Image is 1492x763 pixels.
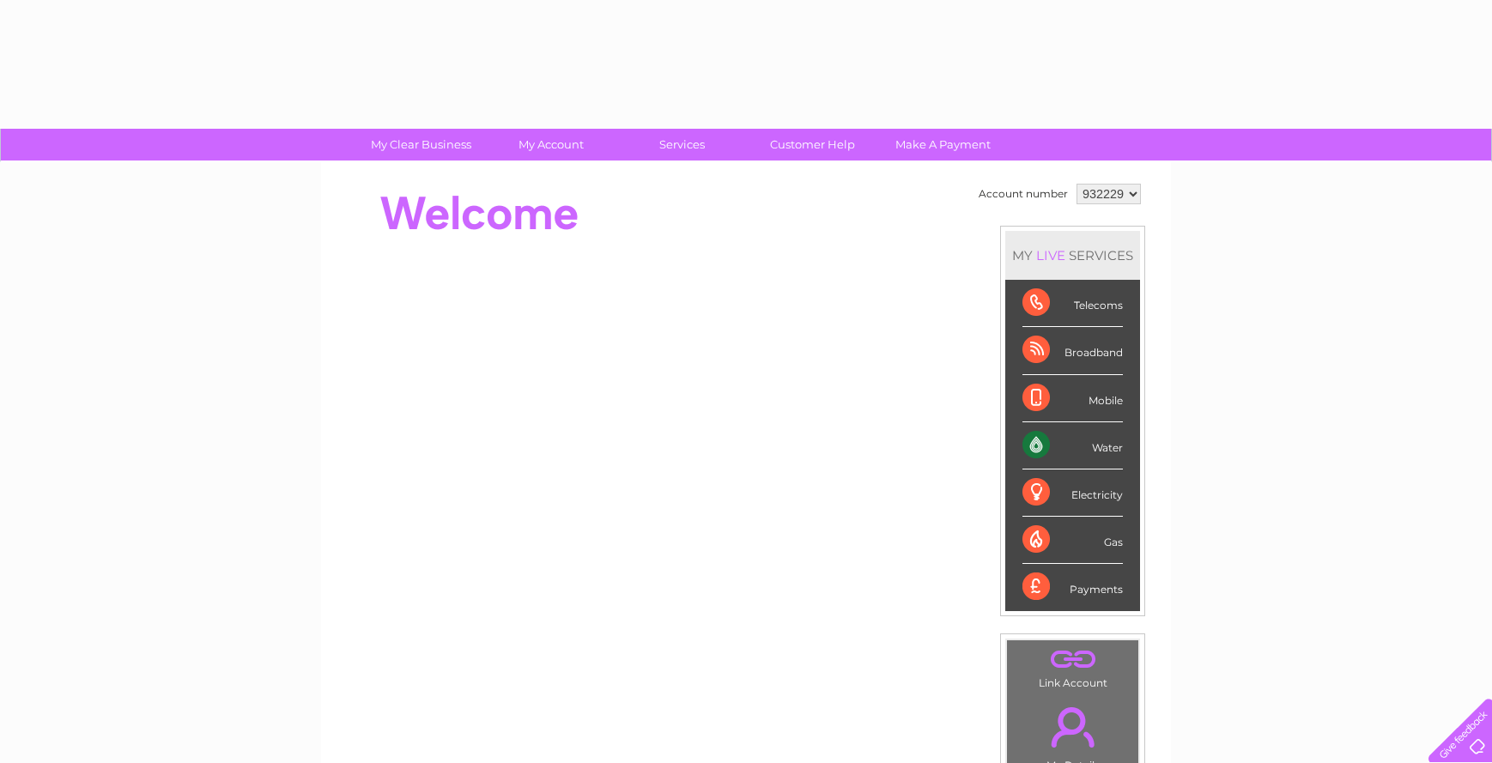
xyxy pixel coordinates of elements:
[350,129,492,160] a: My Clear Business
[1022,517,1123,564] div: Gas
[742,129,883,160] a: Customer Help
[611,129,753,160] a: Services
[1033,247,1069,263] div: LIVE
[1011,697,1134,757] a: .
[481,129,622,160] a: My Account
[1011,645,1134,675] a: .
[1022,564,1123,610] div: Payments
[1022,375,1123,422] div: Mobile
[1022,422,1123,469] div: Water
[1005,231,1140,280] div: MY SERVICES
[974,179,1072,209] td: Account number
[1022,327,1123,374] div: Broadband
[1022,280,1123,327] div: Telecoms
[872,129,1014,160] a: Make A Payment
[1006,639,1139,693] td: Link Account
[1022,469,1123,517] div: Electricity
